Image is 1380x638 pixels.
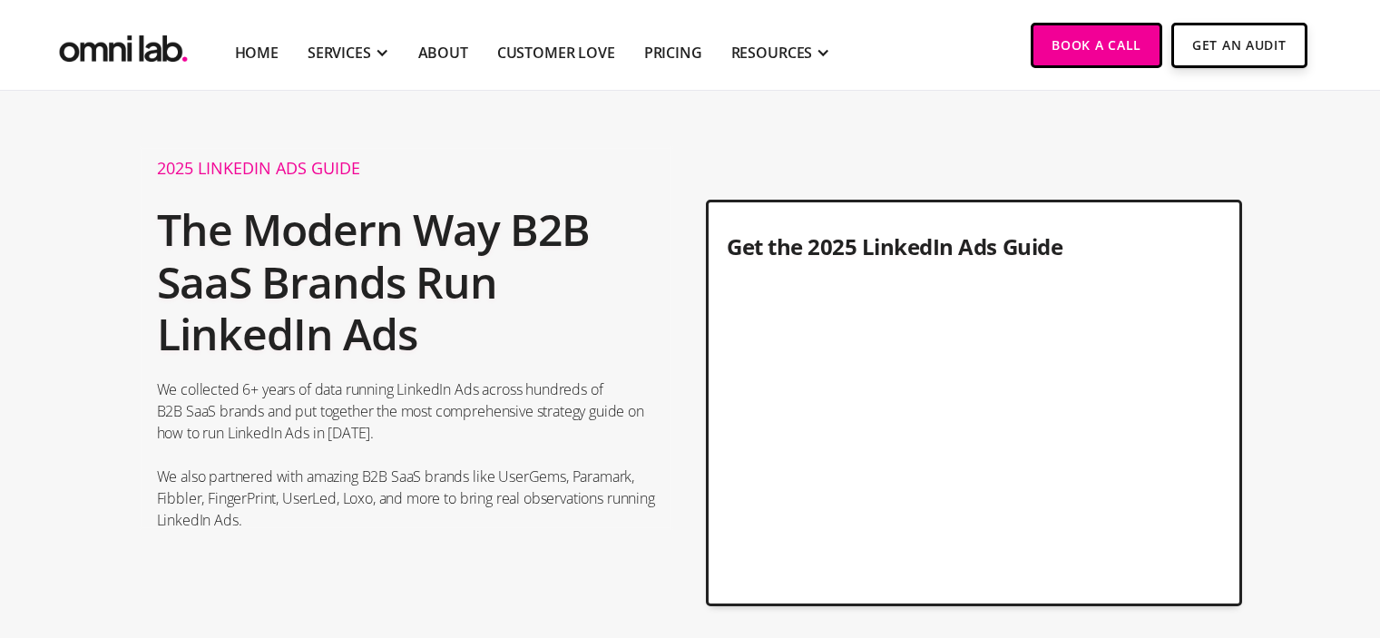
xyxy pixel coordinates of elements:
[727,281,1221,585] iframe: Form
[157,194,657,369] h2: The Modern Way B2B SaaS Brands Run LinkedIn Ads
[157,378,657,531] p: We collected 6+ years of data running LinkedIn Ads across hundreds of B2B SaaS brands and put tog...
[235,42,279,64] a: Home
[1031,23,1162,68] a: Book a Call
[497,42,615,64] a: Customer Love
[644,42,702,64] a: Pricing
[157,160,657,185] h1: 2025 Linkedin Ads Guide
[55,23,191,67] a: home
[418,42,468,64] a: About
[1054,428,1380,638] iframe: Chat Widget
[308,42,371,64] div: SERVICES
[1171,23,1307,68] a: Get An Audit
[731,42,813,64] div: RESOURCES
[55,23,191,67] img: Omni Lab: B2B SaaS Demand Generation Agency
[727,231,1221,270] h3: Get the 2025 LinkedIn Ads Guide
